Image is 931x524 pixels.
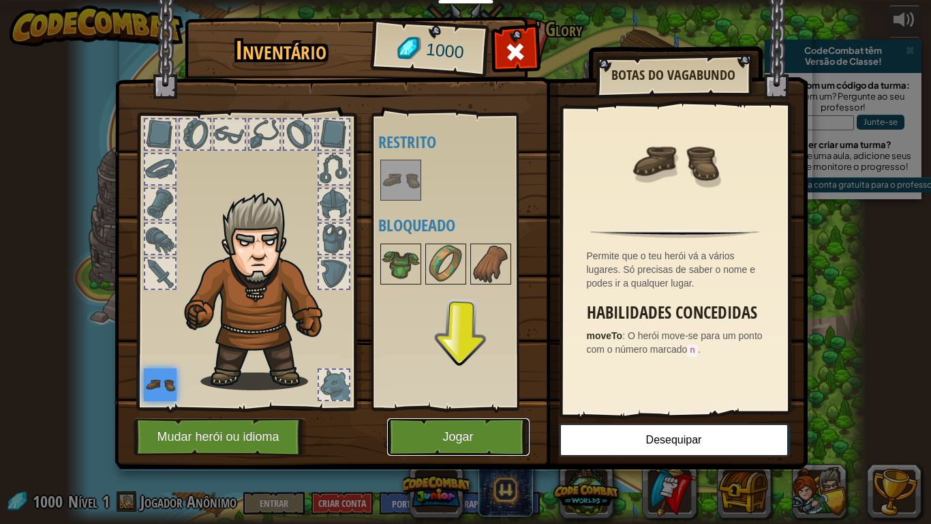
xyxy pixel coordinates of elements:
[587,330,763,355] span: O herói move-se para um ponto com o número marcado .
[472,245,510,283] img: portrait.png
[178,192,345,390] img: hair_m2.png
[425,38,465,65] span: 1000
[144,368,177,401] img: portrait.png
[587,304,770,322] h3: Habilidades Concedidas
[194,36,368,65] h1: Inventário
[590,230,759,238] img: hr.png
[630,117,719,206] img: portrait.png
[378,216,539,234] h4: Bloqueado
[387,418,530,456] button: Jogar
[427,245,465,283] img: portrait.png
[382,245,420,283] img: portrait.png
[687,345,698,357] code: n
[587,249,770,290] div: Permite que o teu herói vá a vários lugares. Só precisas de saber o nome e podes ir a qualquer lu...
[622,330,628,341] span: :
[378,133,539,151] h4: Restrito
[382,161,420,199] img: portrait.png
[609,68,737,83] h2: Botas do Vagabundo
[559,423,789,457] button: Desequipar
[134,418,307,456] button: Mudar herói ou idioma
[587,330,623,341] strong: moveTo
